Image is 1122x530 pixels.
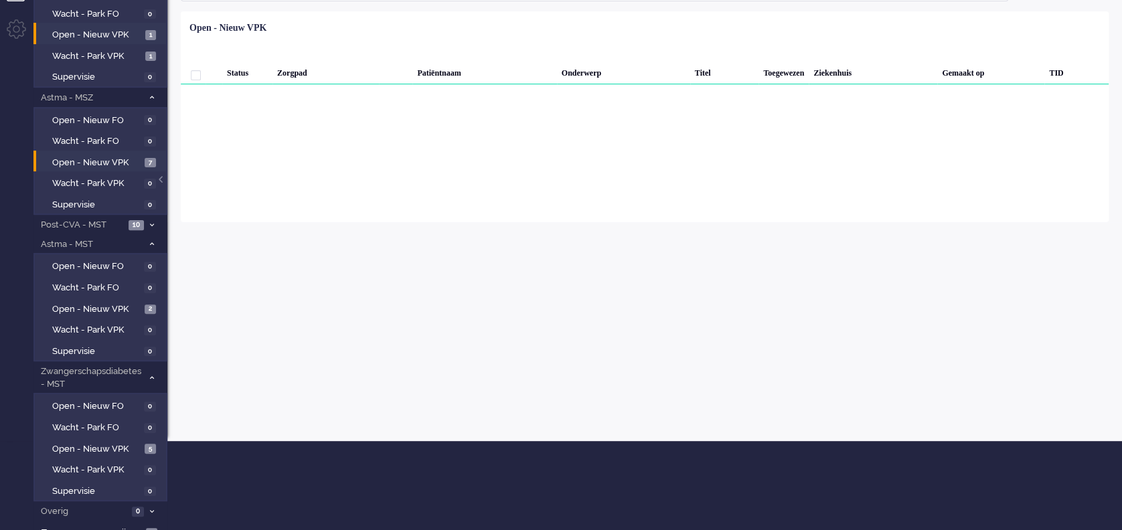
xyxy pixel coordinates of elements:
span: Open - Nieuw VPK [52,29,142,41]
span: 0 [144,200,156,210]
li: Admin menu [7,19,37,50]
span: 0 [144,179,156,189]
a: Supervisie 0 [39,483,166,498]
span: Supervisie [52,345,141,358]
div: Open - Nieuw VPK [189,21,266,35]
span: Wacht - Park FO [52,135,141,148]
div: Patiëntnaam [412,58,556,84]
div: Zorgpad [272,58,379,84]
div: TID [1044,58,1109,84]
span: 5 [145,444,156,454]
span: Post-CVA - MST [39,219,125,232]
a: Wacht - Park FO 0 [39,280,166,294]
span: Open - Nieuw VPK [52,303,141,316]
span: Wacht - Park FO [52,422,141,434]
a: Supervisie 0 [39,197,166,211]
a: Wacht - Park FO 0 [39,133,166,148]
span: 0 [144,262,156,272]
span: 0 [144,72,156,82]
a: Supervisie 0 [39,343,166,358]
span: 1 [145,52,156,62]
a: Open - Nieuw FO 0 [39,398,166,413]
span: Zwangerschapsdiabetes - MST [39,365,143,390]
div: Gemaakt op [937,58,1044,84]
span: 1 [145,30,156,40]
span: Open - Nieuw VPK [52,157,141,169]
div: Ziekenhuis [809,58,937,84]
a: Open - Nieuw FO 0 [39,258,166,273]
a: Supervisie 0 [39,69,166,84]
span: Wacht - Park FO [52,8,141,21]
div: Toegewezen [758,58,809,84]
a: Open - Nieuw FO 0 [39,112,166,127]
a: Open - Nieuw VPK 2 [39,301,166,316]
a: Wacht - Park VPK 0 [39,462,166,476]
div: Status [222,58,272,84]
span: Supervisie [52,199,141,211]
span: 0 [144,115,156,125]
span: Open - Nieuw FO [52,400,141,413]
span: 0 [132,507,144,517]
span: Wacht - Park FO [52,282,141,294]
span: Open - Nieuw FO [52,260,141,273]
span: 7 [145,158,156,168]
a: Wacht - Park FO 0 [39,6,166,21]
span: 0 [144,325,156,335]
a: Open - Nieuw VPK 7 [39,155,166,169]
span: Wacht - Park VPK [52,464,141,476]
a: Open - Nieuw VPK 1 [39,27,166,41]
span: Open - Nieuw FO [52,114,141,127]
span: Astma - MSZ [39,92,143,104]
span: 0 [144,9,156,19]
a: Wacht - Park VPK 0 [39,175,166,190]
span: 0 [144,487,156,497]
a: Wacht - Park VPK 0 [39,322,166,337]
span: 0 [144,402,156,412]
a: Open - Nieuw VPK 5 [39,441,166,456]
span: 0 [144,465,156,475]
div: Onderwerp [557,58,690,84]
span: Open - Nieuw VPK [52,443,141,456]
span: 2 [145,304,156,315]
a: Wacht - Park VPK 1 [39,48,166,63]
span: Overig [39,505,128,518]
span: 0 [144,423,156,433]
span: Wacht - Park VPK [52,50,142,63]
span: Supervisie [52,71,141,84]
span: 0 [144,137,156,147]
span: Wacht - Park VPK [52,324,141,337]
span: Astma - MST [39,238,143,251]
div: Titel [690,58,759,84]
span: 0 [144,283,156,293]
a: Wacht - Park FO 0 [39,420,166,434]
span: Wacht - Park VPK [52,177,141,190]
span: Supervisie [52,485,141,498]
span: 0 [144,347,156,357]
span: 10 [129,220,144,230]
